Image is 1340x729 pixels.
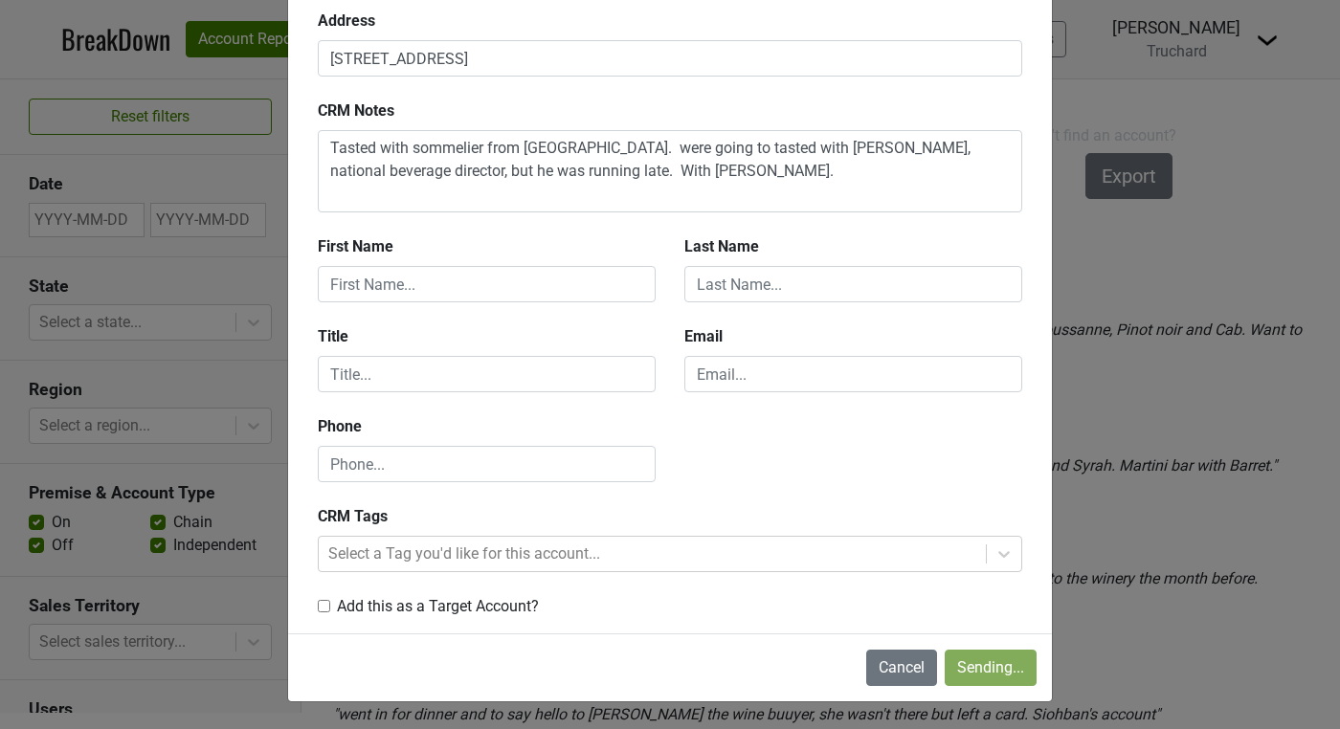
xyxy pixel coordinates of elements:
[318,507,388,525] b: CRM Tags
[945,650,1037,686] button: Sending...
[318,130,1022,212] textarea: Tasted with sommelier from [GEOGRAPHIC_DATA]. were going to tasted with [PERSON_NAME], national b...
[318,11,375,30] b: Address
[337,595,539,618] label: Add this as a Target Account?
[318,266,656,302] input: First Name...
[684,327,723,345] b: Email
[684,356,1022,392] input: Email...
[684,266,1022,302] input: Last Name...
[318,101,394,120] b: CRM Notes
[684,237,759,255] b: Last Name
[318,446,656,482] input: Phone...
[866,650,937,686] button: Cancel
[318,356,656,392] input: Title...
[318,40,1022,77] input: Include any address info you have...
[318,327,348,345] b: Title
[318,417,362,435] b: Phone
[318,237,393,255] b: First Name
